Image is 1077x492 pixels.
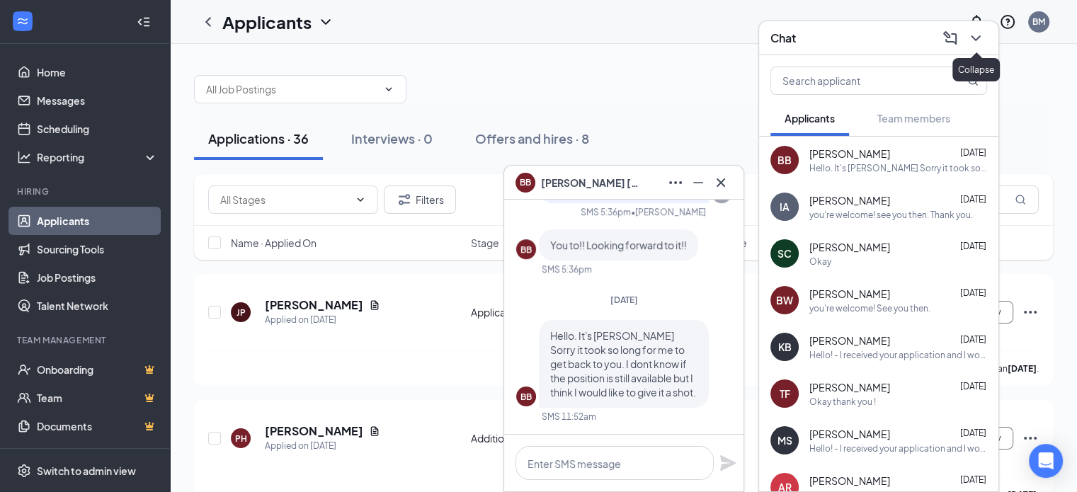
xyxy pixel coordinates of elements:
[17,150,31,164] svg: Analysis
[960,428,986,438] span: [DATE]
[710,171,732,194] button: Cross
[960,474,986,485] span: [DATE]
[877,112,950,125] span: Team members
[960,334,986,345] span: [DATE]
[952,58,1000,81] div: Collapse
[37,464,136,478] div: Switch to admin view
[475,130,589,147] div: Offers and hires · 8
[550,329,696,399] span: Hello. It's [PERSON_NAME] Sorry it took so long for me to get back to you. I dont know if the pos...
[631,206,706,218] span: • [PERSON_NAME]
[942,30,959,47] svg: ComposeMessage
[17,464,31,478] svg: Settings
[16,14,30,28] svg: WorkstreamLogo
[809,287,890,301] span: [PERSON_NAME]
[770,30,796,46] h3: Chat
[17,185,155,198] div: Hiring
[687,171,710,194] button: Minimize
[690,174,707,191] svg: Minimize
[809,240,890,254] span: [PERSON_NAME]
[960,241,986,251] span: [DATE]
[471,431,586,445] div: Additional Information
[999,13,1016,30] svg: QuestionInfo
[355,194,366,205] svg: ChevronDown
[780,200,790,214] div: IA
[37,115,158,143] a: Scheduling
[809,333,890,348] span: [PERSON_NAME]
[17,334,155,346] div: Team Management
[37,235,158,263] a: Sourcing Tools
[610,294,638,305] span: [DATE]
[265,297,363,313] h5: [PERSON_NAME]
[967,30,984,47] svg: ChevronDown
[265,439,380,453] div: Applied on [DATE]
[667,174,684,191] svg: Ellipses
[265,423,363,439] h5: [PERSON_NAME]
[809,162,987,174] div: Hello. It's [PERSON_NAME] Sorry it took so long for me to get back to you. I dont know if the pos...
[237,307,246,319] div: JP
[809,474,890,488] span: [PERSON_NAME]
[776,293,793,307] div: BW
[809,349,987,361] div: Hello! - I received your application and I would like to set up an interview with you! Are you av...
[317,13,334,30] svg: ChevronDown
[712,174,729,191] svg: Cross
[471,305,586,319] div: Application Complete
[719,454,736,471] svg: Plane
[384,185,456,214] button: Filter Filters
[222,10,312,34] h1: Applicants
[771,67,939,94] input: Search applicant
[939,27,962,50] button: ComposeMessage
[550,239,687,251] span: You to!! Looking forward to it!!
[964,27,987,50] button: ChevronDown
[208,130,309,147] div: Applications · 36
[542,263,592,275] div: SMS 5:36pm
[809,147,890,161] span: [PERSON_NAME]
[541,175,640,190] span: [PERSON_NAME] [PERSON_NAME]
[520,244,532,256] div: BB
[200,13,217,30] svg: ChevronLeft
[220,192,349,207] input: All Stages
[1032,16,1045,28] div: BM
[37,58,158,86] a: Home
[777,246,792,261] div: SC
[785,112,835,125] span: Applicants
[664,171,687,194] button: Ellipses
[351,130,433,147] div: Interviews · 0
[235,433,247,445] div: PH
[777,153,792,167] div: BB
[778,340,792,354] div: KB
[960,287,986,298] span: [DATE]
[780,387,790,401] div: TF
[37,263,158,292] a: Job Postings
[809,442,987,454] div: Hello! - I received your application and I would like to set up an interview with you! Are you av...
[231,236,317,250] span: Name · Applied On
[383,84,394,95] svg: ChevronDown
[206,81,377,97] input: All Job Postings
[809,256,831,268] div: Okay
[1022,430,1039,447] svg: Ellipses
[777,433,792,447] div: MS
[37,86,158,115] a: Messages
[369,299,380,311] svg: Document
[1008,363,1037,374] b: [DATE]
[1015,194,1026,205] svg: MagnifyingGlass
[37,384,158,412] a: TeamCrown
[520,391,532,403] div: BB
[471,236,499,250] span: Stage
[37,355,158,384] a: OnboardingCrown
[809,427,890,441] span: [PERSON_NAME]
[809,302,930,314] div: you're welcome! See you then.
[265,313,380,327] div: Applied on [DATE]
[37,440,158,469] a: SurveysCrown
[37,150,159,164] div: Reporting
[809,193,890,207] span: [PERSON_NAME]
[968,13,985,30] svg: Notifications
[1029,444,1063,478] div: Open Intercom Messenger
[960,381,986,391] span: [DATE]
[1022,304,1039,321] svg: Ellipses
[37,412,158,440] a: DocumentsCrown
[37,292,158,320] a: Talent Network
[37,207,158,235] a: Applicants
[396,191,413,208] svg: Filter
